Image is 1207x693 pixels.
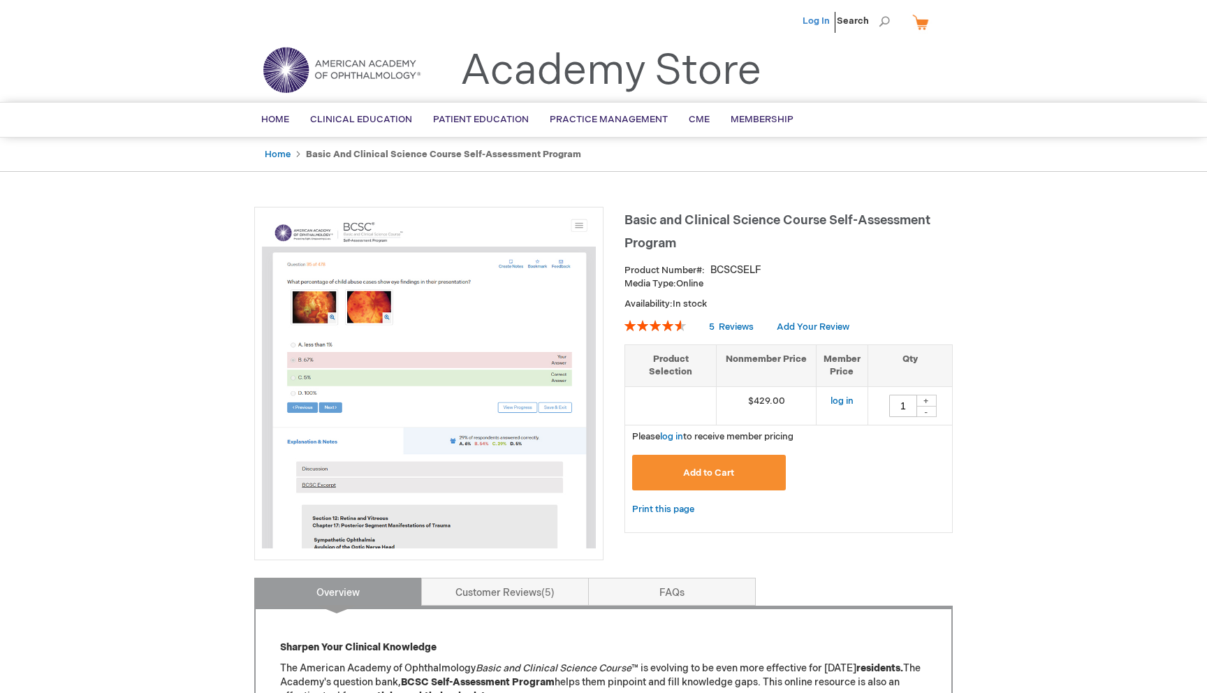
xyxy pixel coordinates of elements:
[624,277,953,291] p: Online
[889,395,917,417] input: Qty
[280,641,437,653] strong: Sharpen Your Clinical Knowledge
[731,114,793,125] span: Membership
[625,344,717,386] th: Product Selection
[541,587,555,599] span: 5
[624,320,686,331] div: 92%
[632,501,694,518] a: Print this page
[717,386,817,425] td: $429.00
[624,298,953,311] p: Availability:
[310,114,412,125] span: Clinical Education
[709,321,756,333] a: 5 Reviews
[624,278,676,289] strong: Media Type:
[401,676,555,688] strong: BCSC Self-Assessment Program
[262,214,596,548] img: Basic and Clinical Science Course Self-Assessment Program
[476,662,631,674] em: Basic and Clinical Science Course
[831,395,854,407] a: log in
[710,263,761,277] div: BCSCSELF
[717,344,817,386] th: Nonmember Price
[916,406,937,417] div: -
[709,321,715,333] span: 5
[254,578,422,606] a: Overview
[632,455,786,490] button: Add to Cart
[261,114,289,125] span: Home
[624,213,930,251] span: Basic and Clinical Science Course Self-Assessment Program
[683,467,734,479] span: Add to Cart
[837,7,890,35] span: Search
[719,321,754,333] span: Reviews
[632,431,793,442] span: Please to receive member pricing
[306,149,581,160] strong: Basic and Clinical Science Course Self-Assessment Program
[868,344,952,386] th: Qty
[916,395,937,407] div: +
[777,321,849,333] a: Add Your Review
[550,114,668,125] span: Practice Management
[433,114,529,125] span: Patient Education
[588,578,756,606] a: FAQs
[816,344,868,386] th: Member Price
[265,149,291,160] a: Home
[624,265,705,276] strong: Product Number
[803,15,830,27] a: Log In
[421,578,589,606] a: Customer Reviews5
[660,431,683,442] a: log in
[856,662,903,674] strong: residents.
[673,298,707,309] span: In stock
[460,46,761,96] a: Academy Store
[689,114,710,125] span: CME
